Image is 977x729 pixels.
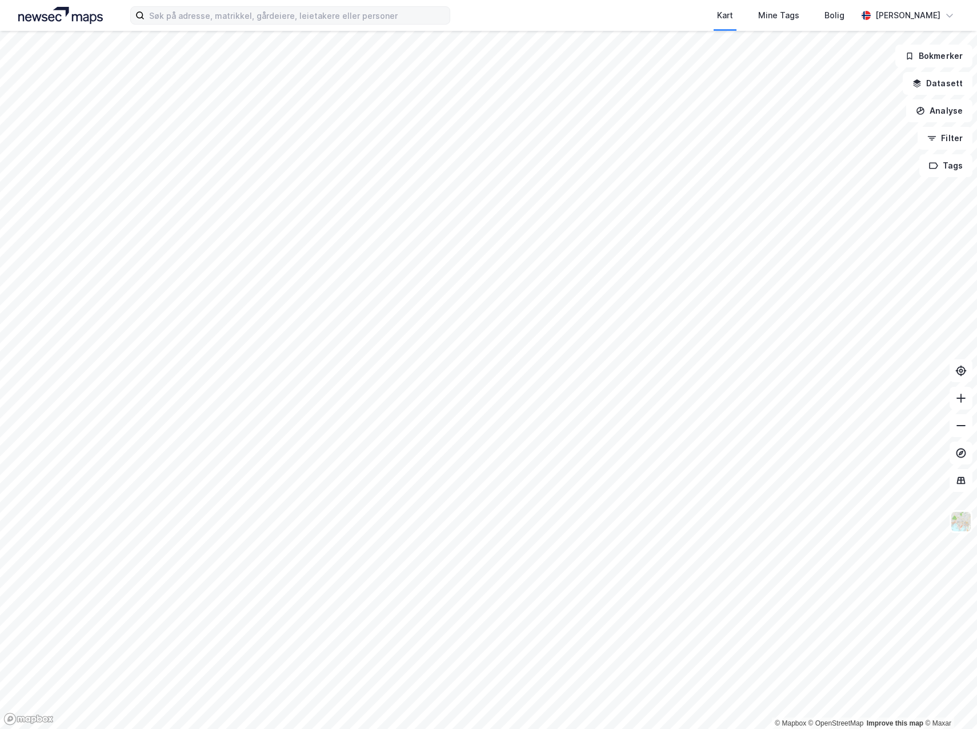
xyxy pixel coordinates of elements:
[903,72,972,95] button: Datasett
[717,9,733,22] div: Kart
[758,9,799,22] div: Mine Tags
[918,127,972,150] button: Filter
[875,9,940,22] div: [PERSON_NAME]
[867,719,923,727] a: Improve this map
[920,674,977,729] iframe: Chat Widget
[18,7,103,24] img: logo.a4113a55bc3d86da70a041830d287a7e.svg
[3,712,54,726] a: Mapbox homepage
[145,7,450,24] input: Søk på adresse, matrikkel, gårdeiere, leietakere eller personer
[775,719,806,727] a: Mapbox
[920,674,977,729] div: Kontrollprogram for chat
[895,45,972,67] button: Bokmerker
[808,719,864,727] a: OpenStreetMap
[919,154,972,177] button: Tags
[950,511,972,532] img: Z
[906,99,972,122] button: Analyse
[824,9,844,22] div: Bolig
